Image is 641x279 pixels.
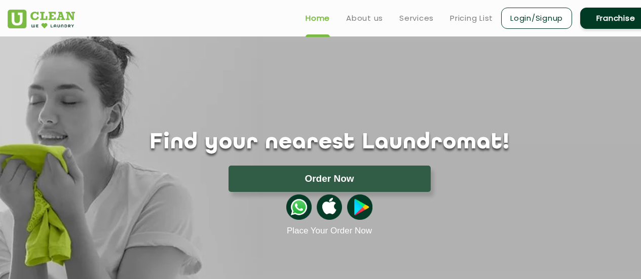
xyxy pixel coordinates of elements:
[286,194,312,220] img: whatsappicon.png
[346,12,383,24] a: About us
[287,226,372,236] a: Place Your Order Now
[399,12,434,24] a: Services
[450,12,493,24] a: Pricing List
[317,194,342,220] img: apple-icon.png
[347,194,372,220] img: playstoreicon.png
[501,8,572,29] a: Login/Signup
[229,166,431,192] button: Order Now
[306,12,330,24] a: Home
[8,10,75,28] img: UClean Laundry and Dry Cleaning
